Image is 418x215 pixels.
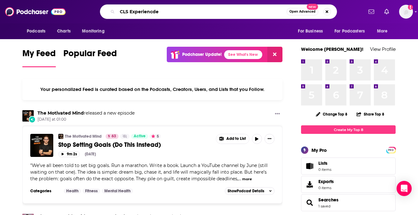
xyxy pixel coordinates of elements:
img: The Motivated Mind [58,134,63,139]
h3: released a new episode [38,110,135,116]
img: User Profile [399,5,413,19]
button: open menu [22,25,54,37]
span: PRO [387,148,395,152]
button: open menu [78,25,113,37]
button: Show More Button [272,110,282,118]
span: Monitoring [82,27,104,36]
a: Lists [301,158,396,175]
a: Show notifications dropdown [366,6,377,17]
button: open menu [373,25,396,37]
div: Search podcasts, credits, & more... [100,4,337,19]
span: For Podcasters [334,27,365,36]
a: Charts [53,25,74,37]
button: open menu [293,25,331,37]
span: Show Podcast Details [228,189,264,193]
span: Active [134,133,146,140]
span: Logged in as sarahhallprinc [399,5,413,19]
input: Search podcasts, credits, & more... [117,7,287,17]
p: Podchaser Update! [182,52,222,57]
a: Active [131,134,148,139]
div: My Pro [311,147,327,153]
img: Podchaser - Follow, Share and Rate Podcasts [5,6,66,18]
button: open menu [330,25,374,37]
span: For Business [298,27,323,36]
a: Create My Top 8 [301,125,396,134]
a: Welcome [PERSON_NAME]! [301,46,363,52]
button: Show profile menu [399,5,413,19]
span: ... [238,176,241,182]
a: Searches [303,198,316,207]
button: more [242,176,252,182]
a: Exports [301,176,396,193]
span: Add to List [226,136,246,141]
div: Open Intercom Messenger [397,181,412,196]
button: ShowPodcast Details [225,187,275,195]
span: Popular Feed [63,48,117,63]
button: Show More Button [216,134,249,144]
span: Lists [303,162,316,170]
a: The Motivated Mind [65,134,102,139]
a: See What's New [224,50,262,59]
span: Exports [318,179,334,184]
span: [DATE] at 01:00 [38,117,135,122]
span: Open Advanced [289,10,316,13]
button: Show More Button [264,134,275,144]
span: We’ve all been told to set big goals. Run a marathon. Write a book. Launch a YouTube channel by J... [30,163,268,182]
button: Share Top 8 [356,108,385,120]
span: 0 items [318,167,331,172]
a: 63 [106,134,119,139]
a: Popular Feed [63,48,117,67]
span: 0 items [318,186,334,190]
span: Searches [301,194,396,211]
a: 1 saved [318,204,330,208]
div: New Episode [29,116,36,123]
span: Stop Setting Goals (Do This Instead) [58,141,161,149]
a: My Feed [22,48,56,67]
a: Searches [318,197,339,203]
span: New [307,4,318,10]
a: Show notifications dropdown [382,6,392,17]
button: 9m 2s [58,151,80,157]
button: 5 [149,134,161,139]
button: Change Top 8 [312,110,351,118]
span: 63 [112,133,116,140]
span: Charts [57,27,71,36]
a: Fitness [83,188,100,194]
h3: Categories [30,188,59,194]
span: Podcasts [27,27,45,36]
a: Mental Health [102,188,133,194]
a: Stop Setting Goals (Do This Instead) [58,141,212,149]
a: View Profile [370,46,396,52]
span: Exports [303,180,316,189]
span: Lists [318,160,328,166]
a: Health [64,188,81,194]
a: PRO [387,147,395,152]
a: The Motivated Mind [38,110,84,116]
div: Your personalized Feed is curated based on the Podcasts, Creators, Users, and Lists that you Follow. [22,79,282,100]
button: Open AdvancedNew [287,8,318,15]
svg: Add a profile image [408,5,413,10]
span: More [377,27,388,36]
img: Stop Setting Goals (Do This Instead) [30,134,53,157]
span: " [30,163,268,182]
div: [DATE] [85,152,96,156]
span: Lists [318,160,331,166]
img: The Motivated Mind [22,110,34,122]
span: My Feed [22,48,56,63]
